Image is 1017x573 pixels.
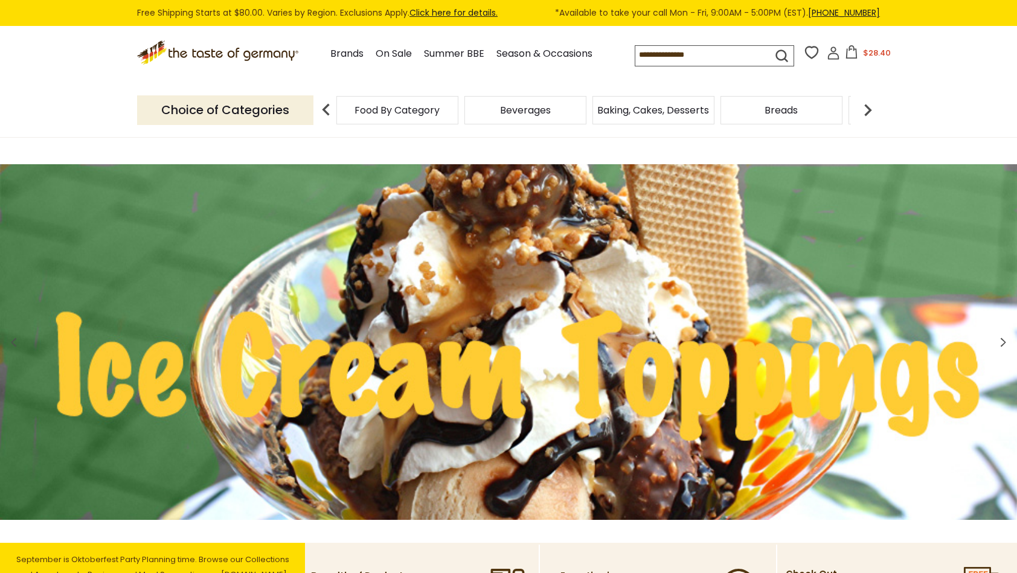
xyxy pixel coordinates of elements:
span: *Available to take your call Mon - Fri, 9:00AM - 5:00PM (EST). [555,6,880,20]
img: previous arrow [314,98,338,122]
a: Breads [765,106,798,115]
a: Baking, Cakes, Desserts [597,106,709,115]
a: Click here for details. [409,7,498,19]
span: $28.40 [863,47,891,59]
a: Brands [330,46,364,62]
a: [PHONE_NUMBER] [808,7,880,19]
p: Choice of Categories [137,95,313,125]
img: next arrow [856,98,880,122]
a: Food By Category [355,106,440,115]
button: $28.40 [842,45,894,63]
a: Beverages [500,106,551,115]
a: Summer BBE [424,46,484,62]
div: Free Shipping Starts at $80.00. Varies by Region. Exclusions Apply. [137,6,880,20]
a: Season & Occasions [496,46,592,62]
a: On Sale [376,46,412,62]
